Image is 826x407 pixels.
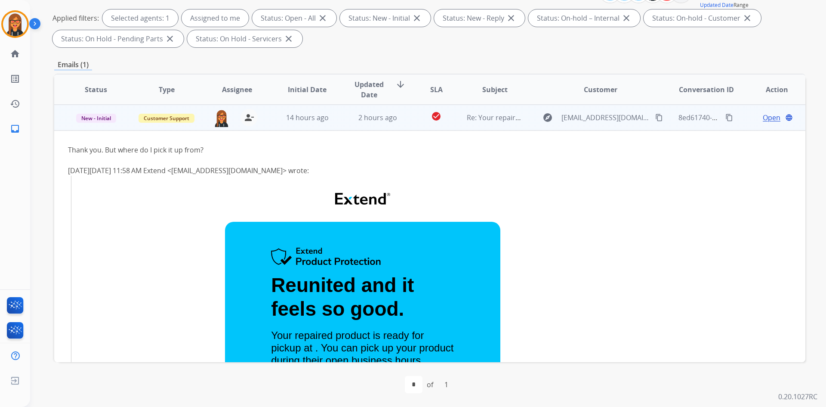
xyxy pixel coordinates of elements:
span: Status [85,84,107,95]
button: Updated Date [700,2,734,9]
a: [EMAIL_ADDRESS][DOMAIN_NAME] [171,166,283,175]
mat-icon: close [412,13,422,23]
span: Your repaired product is ready for pickup at . You can pick up your product during their open bus... [271,329,453,378]
span: 14 hours ago [286,113,329,122]
span: Initial Date [288,84,327,95]
mat-icon: person_remove [244,112,254,123]
mat-icon: close [317,13,328,23]
mat-icon: home [10,49,20,59]
div: Status: On-hold - Customer [644,9,761,27]
mat-icon: inbox [10,124,20,134]
span: New - Initial [76,114,116,123]
mat-icon: list_alt [10,74,20,84]
span: Customer Support [139,114,194,123]
mat-icon: content_copy [655,114,663,121]
span: Conversation ID [679,84,734,95]
span: Subject [482,84,508,95]
mat-icon: content_copy [725,114,733,121]
span: 8ed61740-ca94-49e3-8c08-2dd1b2d17eea [678,113,812,122]
span: Reunited and it [271,274,414,296]
span: Type [159,84,175,95]
mat-icon: close [621,13,632,23]
div: Status: Open - All [252,9,336,27]
mat-icon: language [785,114,793,121]
span: [EMAIL_ADDRESS][DOMAIN_NAME] [561,112,650,123]
mat-icon: close [165,34,175,44]
img: Extend Product Protection [271,248,381,264]
div: Status: New - Reply [434,9,525,27]
div: Selected agents: 1 [102,9,178,27]
span: Assignee [222,84,252,95]
p: Applied filters: [52,13,99,23]
span: Range [700,1,749,9]
mat-icon: close [506,13,516,23]
div: Status: On Hold - Pending Parts [52,30,184,47]
img: agent-avatar [213,109,230,127]
div: Status: New - Initial [340,9,431,27]
div: Thank you. But where do I pick it up from? [68,145,651,155]
span: feels so good. [271,298,404,320]
mat-icon: history [10,99,20,109]
span: 2 hours ago [358,113,397,122]
div: Status: On-hold – Internal [528,9,640,27]
span: Open [763,112,780,123]
span: Customer [584,84,617,95]
mat-icon: close [742,13,752,23]
span: Updated Date [350,79,389,100]
mat-icon: check_circle [431,111,441,121]
mat-icon: explore [542,112,553,123]
p: Emails (1) [54,59,92,70]
p: 0.20.1027RC [778,391,817,402]
mat-icon: close [284,34,294,44]
div: [DATE][DATE] 11:58 AM Extend < > wrote: [68,165,651,176]
img: Extend Logo [335,193,390,205]
div: Assigned to me [182,9,249,27]
mat-icon: arrow_downward [395,79,406,90]
span: Re: Your repaired product is ready for pickup [467,113,613,122]
img: avatar [3,12,27,36]
div: Status: On Hold - Servicers [187,30,302,47]
th: Action [735,75,805,105]
span: SLA [430,84,443,95]
div: of [427,379,433,390]
div: 1 [438,376,455,393]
